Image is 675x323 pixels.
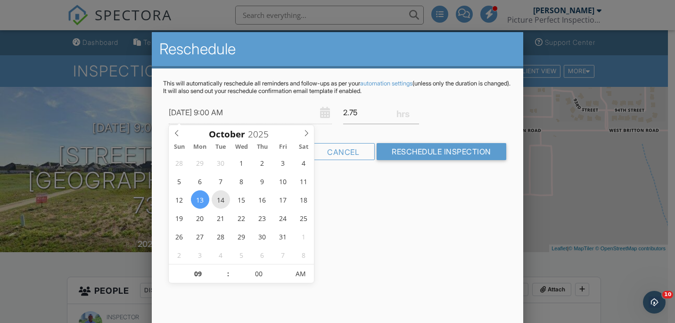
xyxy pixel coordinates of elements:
[191,227,209,246] span: October 27, 2025
[170,227,189,246] span: October 26, 2025
[191,190,209,209] span: October 13, 2025
[232,172,251,190] span: October 8, 2025
[253,227,272,246] span: October 30, 2025
[274,209,292,227] span: October 24, 2025
[189,144,210,150] span: Mon
[294,190,313,209] span: October 18, 2025
[294,172,313,190] span: October 11, 2025
[212,209,230,227] span: October 21, 2025
[294,227,313,246] span: November 1, 2025
[312,143,375,160] div: Cancel
[274,172,292,190] span: October 10, 2025
[170,246,189,264] span: November 2, 2025
[253,153,272,172] span: October 2, 2025
[274,227,292,246] span: October 31, 2025
[232,190,251,209] span: October 15, 2025
[272,144,293,150] span: Fri
[288,264,314,283] span: Click to toggle
[191,153,209,172] span: September 29, 2025
[210,144,231,150] span: Tue
[230,264,288,283] input: Scroll to increment
[209,130,245,139] span: Scroll to increment
[294,246,313,264] span: November 8, 2025
[253,172,272,190] span: October 9, 2025
[159,40,516,59] h2: Reschedule
[212,227,230,246] span: October 28, 2025
[232,246,251,264] span: November 5, 2025
[212,190,230,209] span: October 14, 2025
[274,246,292,264] span: November 7, 2025
[191,246,209,264] span: November 3, 2025
[169,264,227,283] input: Scroll to increment
[643,291,666,314] iframe: Intercom live chat
[253,190,272,209] span: October 16, 2025
[231,144,252,150] span: Wed
[253,246,272,264] span: November 6, 2025
[360,80,412,87] a: automation settings
[294,209,313,227] span: October 25, 2025
[294,153,313,172] span: October 4, 2025
[163,80,512,95] p: This will automatically reschedule all reminders and follow-ups as per your (unless only the dura...
[191,209,209,227] span: October 20, 2025
[293,144,314,150] span: Sat
[232,209,251,227] span: October 22, 2025
[191,172,209,190] span: October 6, 2025
[169,144,189,150] span: Sun
[170,153,189,172] span: September 28, 2025
[245,128,276,140] input: Scroll to increment
[212,153,230,172] span: September 30, 2025
[253,209,272,227] span: October 23, 2025
[227,264,230,283] span: :
[170,172,189,190] span: October 5, 2025
[662,291,673,298] span: 10
[232,153,251,172] span: October 1, 2025
[274,153,292,172] span: October 3, 2025
[170,209,189,227] span: October 19, 2025
[252,144,272,150] span: Thu
[212,246,230,264] span: November 4, 2025
[170,190,189,209] span: October 12, 2025
[212,172,230,190] span: October 7, 2025
[232,227,251,246] span: October 29, 2025
[274,190,292,209] span: October 17, 2025
[377,143,506,160] input: Reschedule Inspection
